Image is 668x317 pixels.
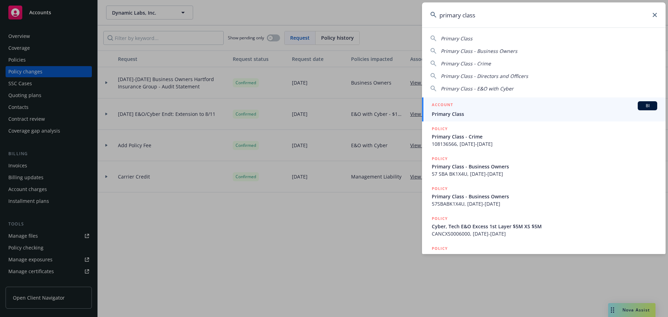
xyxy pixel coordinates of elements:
[441,35,472,42] span: Primary Class
[422,97,666,121] a: ACCOUNTBIPrimary Class
[441,60,491,67] span: Primary Class - Crime
[422,151,666,181] a: POLICYPrimary Class - Business Owners57 SBA BK1X4U, [DATE]-[DATE]
[432,200,657,207] span: 57SBABK1X4U, [DATE]-[DATE]
[432,163,657,170] span: Primary Class - Business Owners
[422,2,666,27] input: Search...
[432,215,448,222] h5: POLICY
[441,85,514,92] span: Primary Class - E&O with Cyber
[422,121,666,151] a: POLICYPrimary Class - Crime108136566, [DATE]-[DATE]
[432,155,448,162] h5: POLICY
[422,211,666,241] a: POLICYCyber, Tech E&O Excess 1st Layer $5M XS $5MCANCXS0006000, [DATE]-[DATE]
[432,170,657,177] span: 57 SBA BK1X4U, [DATE]-[DATE]
[432,125,448,132] h5: POLICY
[432,245,448,252] h5: POLICY
[432,101,453,110] h5: ACCOUNT
[432,253,657,260] span: Cyber, Tech E&O Excess 2nd Layer $5M XS $10M
[441,73,528,79] span: Primary Class - Directors and Officers
[432,140,657,148] span: 108136566, [DATE]-[DATE]
[432,133,657,140] span: Primary Class - Crime
[432,230,657,237] span: CANCXS0006000, [DATE]-[DATE]
[432,223,657,230] span: Cyber, Tech E&O Excess 1st Layer $5M XS $5M
[422,241,666,271] a: POLICYCyber, Tech E&O Excess 2nd Layer $5M XS $10M
[641,103,654,109] span: BI
[422,181,666,211] a: POLICYPrimary Class - Business Owners57SBABK1X4U, [DATE]-[DATE]
[432,110,657,118] span: Primary Class
[432,185,448,192] h5: POLICY
[432,193,657,200] span: Primary Class - Business Owners
[441,48,517,54] span: Primary Class - Business Owners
